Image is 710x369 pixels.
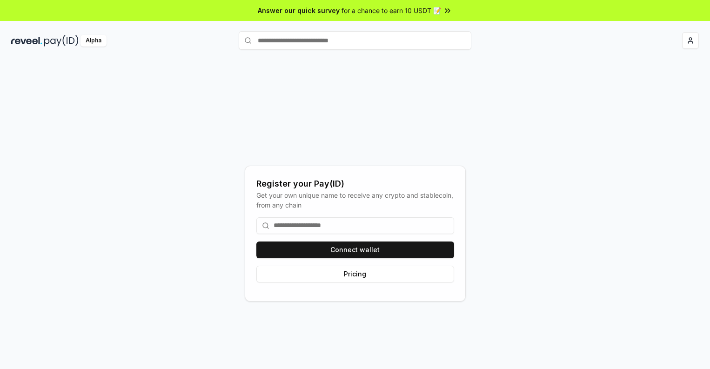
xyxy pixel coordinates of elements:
div: Get your own unique name to receive any crypto and stablecoin, from any chain [256,190,454,210]
span: Answer our quick survey [258,6,340,15]
div: Alpha [80,35,107,47]
button: Connect wallet [256,242,454,258]
div: Register your Pay(ID) [256,177,454,190]
img: reveel_dark [11,35,42,47]
span: for a chance to earn 10 USDT 📝 [342,6,441,15]
button: Pricing [256,266,454,282]
img: pay_id [44,35,79,47]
